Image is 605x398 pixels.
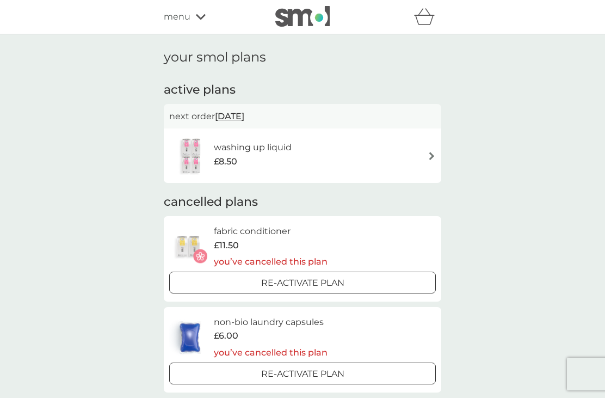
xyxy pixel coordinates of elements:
p: you’ve cancelled this plan [214,346,328,360]
span: menu [164,10,190,24]
span: [DATE] [215,106,244,127]
img: washing up liquid [169,137,214,175]
p: Re-activate Plan [261,276,344,290]
h6: fabric conditioner [214,224,328,238]
span: £6.00 [214,329,238,343]
p: you’ve cancelled this plan [214,255,328,269]
span: £11.50 [214,238,239,253]
h6: washing up liquid [214,140,292,155]
div: basket [414,6,441,28]
h6: non-bio laundry capsules [214,315,328,329]
button: Re-activate Plan [169,363,436,384]
p: next order [169,109,436,124]
h1: your smol plans [164,50,441,65]
img: arrow right [428,152,436,160]
img: fabric conditioner [169,228,207,266]
h2: cancelled plans [164,194,441,211]
button: Re-activate Plan [169,272,436,293]
h2: active plans [164,82,441,99]
img: smol [275,6,330,27]
p: Re-activate Plan [261,367,344,381]
span: £8.50 [214,155,237,169]
img: non-bio laundry capsules [169,319,211,357]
